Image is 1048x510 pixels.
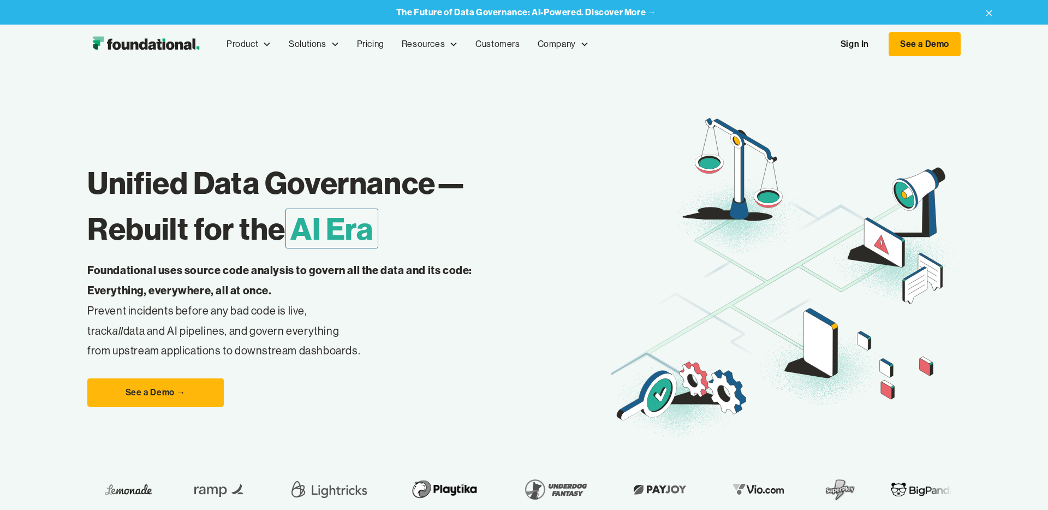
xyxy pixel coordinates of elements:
a: The Future of Data Governance: AI-Powered. Discover More → [396,7,657,17]
img: Vio.com [727,481,790,498]
div: Resources [393,26,467,62]
img: Playtika [405,474,483,505]
a: Sign In [830,33,880,56]
img: Ramp [187,474,252,505]
img: Lemonade [104,481,152,498]
p: Prevent incidents before any bad code is live, track data and AI pipelines, and govern everything... [87,260,507,361]
a: See a Demo → [87,378,224,407]
img: SuperPlay [825,474,855,505]
iframe: Chat Widget [993,458,1048,510]
div: Company [538,37,576,51]
div: Company [529,26,598,62]
em: all [112,324,123,337]
strong: Foundational uses source code analysis to govern all the data and its code: Everything, everywher... [87,263,472,297]
div: Resources [402,37,445,51]
span: AI Era [285,209,378,248]
a: home [87,33,205,55]
a: Customers [467,26,528,62]
div: Product [227,37,258,51]
div: Solutions [289,37,326,51]
img: Payjoy [627,481,692,498]
div: Product [218,26,280,62]
img: Underdog Fantasy [518,474,592,505]
img: Foundational Logo [87,33,205,55]
a: Pricing [348,26,393,62]
h1: Unified Data Governance— Rebuilt for the [87,160,611,252]
a: See a Demo [889,32,961,56]
img: Lightricks [287,474,370,505]
img: BigPanda [890,481,955,498]
div: Solutions [280,26,348,62]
